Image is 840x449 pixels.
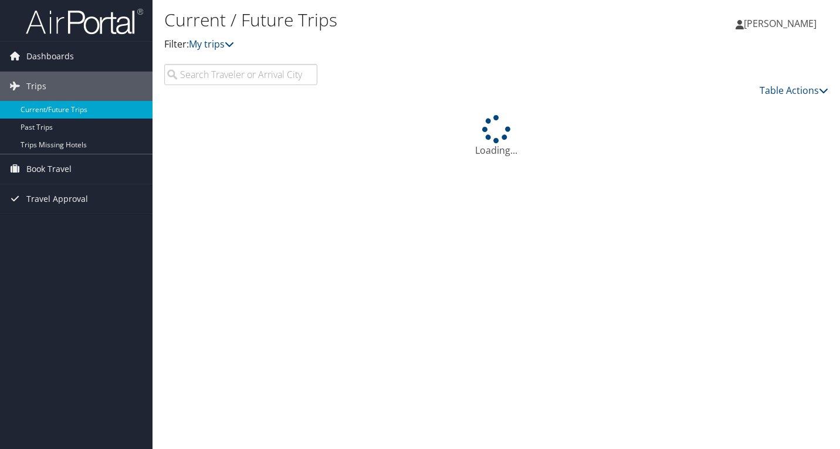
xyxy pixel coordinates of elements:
span: Trips [26,72,46,101]
h1: Current / Future Trips [164,8,607,32]
a: [PERSON_NAME] [736,6,828,41]
a: Table Actions [760,84,828,97]
img: airportal-logo.png [26,8,143,35]
a: My trips [189,38,234,50]
div: Loading... [164,115,828,157]
span: Travel Approval [26,184,88,214]
span: Book Travel [26,154,72,184]
span: [PERSON_NAME] [744,17,817,30]
p: Filter: [164,37,607,52]
input: Search Traveler or Arrival City [164,64,317,85]
span: Dashboards [26,42,74,71]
